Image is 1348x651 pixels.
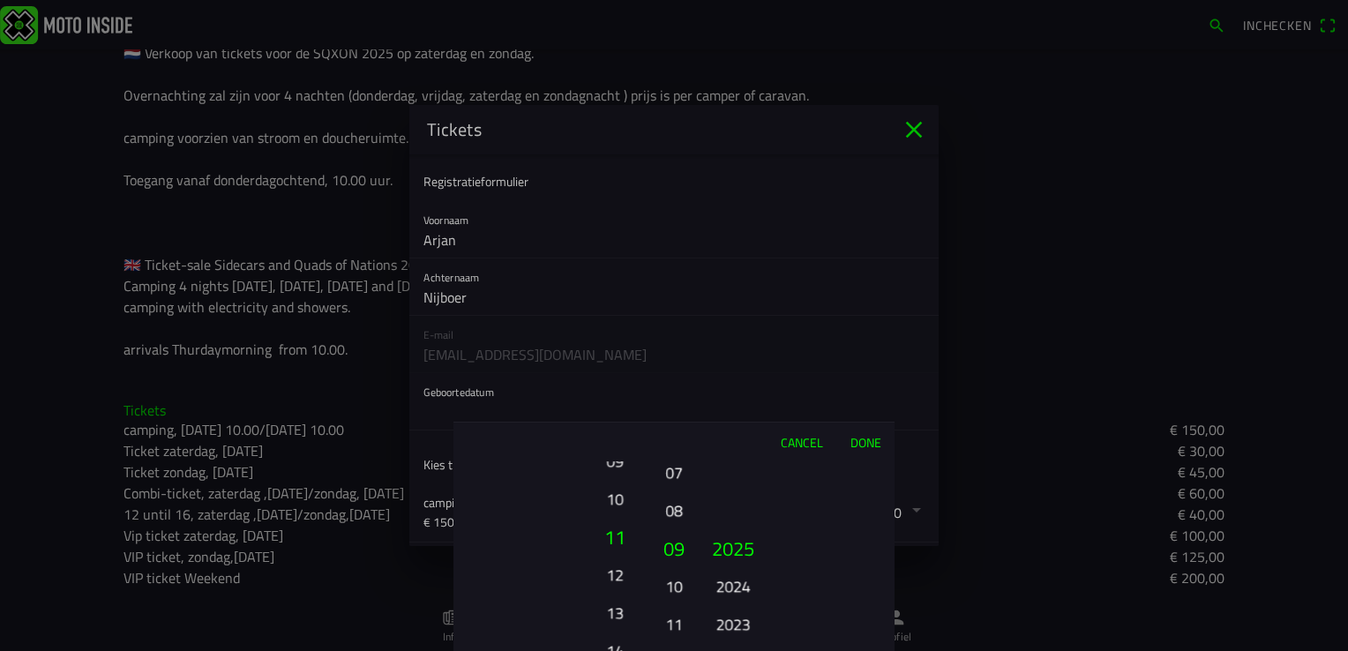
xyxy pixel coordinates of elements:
button: Done [836,423,895,461]
button: 07 [662,457,686,488]
button: 10 [662,571,686,602]
button: 11 [585,518,645,556]
button: 10 [590,483,639,514]
button: 09 [590,445,639,476]
button: 2023 [708,609,757,640]
button: 11 [662,609,686,640]
button: 12 [590,559,639,590]
button: 2025 [703,529,763,567]
button: Cancel [767,423,836,461]
button: 13 [590,597,639,628]
button: 2024 [708,571,757,602]
button: 09 [659,529,689,567]
button: 08 [662,495,686,526]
